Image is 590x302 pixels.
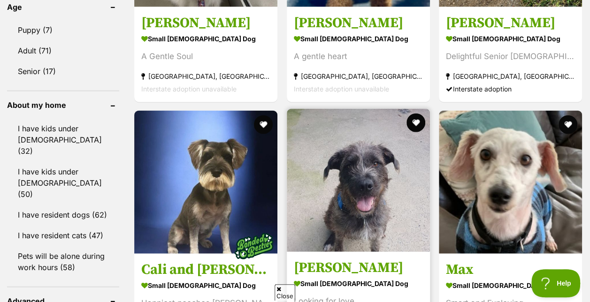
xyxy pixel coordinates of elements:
h3: [PERSON_NAME] [141,14,270,31]
img: Cali and Theo - Schnauzer Dog [134,111,277,254]
span: Close [275,284,295,301]
h3: [PERSON_NAME] [294,259,423,277]
a: Adult (71) [7,41,119,60]
a: Senior (17) [7,61,119,81]
a: I have resident cats (47) [7,226,119,245]
h3: Cali and [PERSON_NAME] [141,261,270,279]
div: A Gentle Soul [141,50,270,62]
a: [PERSON_NAME] small [DEMOGRAPHIC_DATA] Dog A Gentle Soul [GEOGRAPHIC_DATA], [GEOGRAPHIC_DATA] Int... [134,7,277,102]
div: A gentle heart [294,50,423,62]
strong: small [DEMOGRAPHIC_DATA] Dog [446,31,575,45]
strong: small [DEMOGRAPHIC_DATA] Dog [141,31,270,45]
a: I have kids under [DEMOGRAPHIC_DATA] (32) [7,119,119,161]
a: I have kids under [DEMOGRAPHIC_DATA] (50) [7,162,119,204]
img: Max - Maltese Dog [439,111,582,254]
strong: small [DEMOGRAPHIC_DATA] Dog [294,31,423,45]
strong: small [DEMOGRAPHIC_DATA] Dog [294,277,423,290]
header: Age [7,3,119,11]
span: Interstate adoption unavailable [294,84,389,92]
strong: small [DEMOGRAPHIC_DATA] Dog [141,279,270,292]
img: bonded besties [231,223,278,270]
strong: [GEOGRAPHIC_DATA], [GEOGRAPHIC_DATA] [141,69,270,82]
span: Interstate adoption unavailable [141,84,237,92]
strong: [GEOGRAPHIC_DATA], [GEOGRAPHIC_DATA] [446,69,575,82]
strong: [GEOGRAPHIC_DATA], [GEOGRAPHIC_DATA] [294,69,423,82]
header: About my home [7,101,119,109]
a: I have resident dogs (62) [7,205,119,225]
a: Pets will be alone during work hours (58) [7,246,119,277]
button: favourite [254,115,273,134]
iframe: Help Scout Beacon - Open [531,269,581,297]
div: Delightful Senior [DEMOGRAPHIC_DATA] [446,50,575,62]
a: Puppy (7) [7,20,119,40]
img: Sally - Irish Wolfhound Dog [287,109,430,252]
h3: Max [446,261,575,279]
div: Interstate adoption [446,82,575,95]
a: [PERSON_NAME] small [DEMOGRAPHIC_DATA] Dog A gentle heart [GEOGRAPHIC_DATA], [GEOGRAPHIC_DATA] In... [287,7,430,102]
h3: [PERSON_NAME] [446,14,575,31]
button: favourite [559,115,577,134]
h3: [PERSON_NAME] [294,14,423,31]
button: favourite [406,113,425,132]
a: [PERSON_NAME] small [DEMOGRAPHIC_DATA] Dog Delightful Senior [DEMOGRAPHIC_DATA] [GEOGRAPHIC_DATA]... [439,7,582,102]
strong: small [DEMOGRAPHIC_DATA] Dog [446,279,575,292]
